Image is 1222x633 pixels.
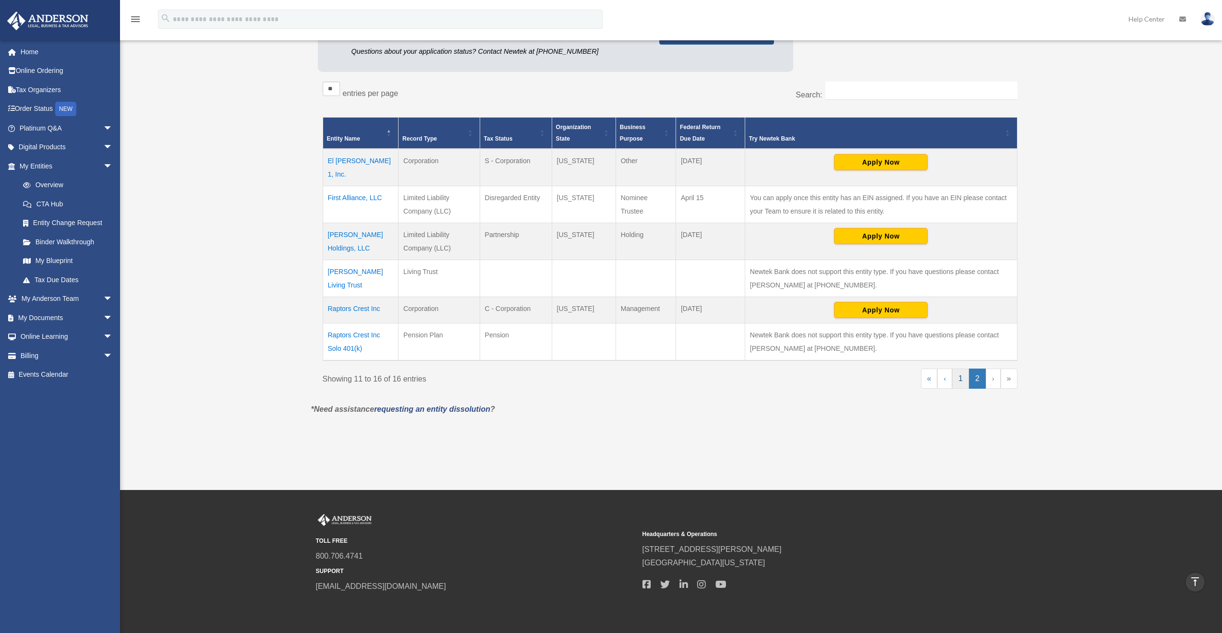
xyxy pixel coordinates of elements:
span: Organization State [556,124,591,142]
span: arrow_drop_down [103,346,122,366]
div: Showing 11 to 16 of 16 entries [323,369,663,386]
label: entries per page [343,89,399,97]
span: Tax Status [484,135,513,142]
td: [US_STATE] [552,223,616,260]
td: Limited Liability Company (LLC) [399,186,480,223]
td: April 15 [676,186,745,223]
a: Previous [937,369,952,389]
a: Binder Walkthrough [13,232,122,251]
td: Pension [480,323,552,360]
th: Federal Return Due Date: Activate to sort [676,117,745,149]
img: Anderson Advisors Platinum Portal [4,12,91,30]
td: Corporation [399,297,480,323]
small: TOLL FREE [316,536,636,546]
td: First Alliance, LLC [323,186,399,223]
a: Order StatusNEW [7,99,127,119]
td: Raptors Crest Inc Solo 401(k) [323,323,399,360]
td: Limited Liability Company (LLC) [399,223,480,260]
p: Questions about your application status? Contact Newtek at [PHONE_NUMBER] [351,46,645,58]
td: Other [616,149,676,186]
a: My Blueprint [13,251,122,271]
td: Holding [616,223,676,260]
a: My Documentsarrow_drop_down [7,308,127,327]
a: First [921,369,938,389]
td: Disregarded Entity [480,186,552,223]
th: Business Purpose: Activate to sort [616,117,676,149]
button: Apply Now [834,154,928,170]
td: Corporation [399,149,480,186]
a: Last [1001,369,1017,389]
a: My Anderson Teamarrow_drop_down [7,289,127,309]
a: CTA Hub [13,194,122,214]
span: arrow_drop_down [103,138,122,157]
td: [PERSON_NAME] Holdings, LLC [323,223,399,260]
a: Online Ordering [7,61,127,81]
th: Tax Status: Activate to sort [480,117,552,149]
th: Entity Name: Activate to invert sorting [323,117,399,149]
button: Apply Now [834,228,928,244]
td: [PERSON_NAME] Living Trust [323,260,399,297]
a: 2 [969,369,986,389]
button: Apply Now [834,302,928,318]
span: Try Newtek Bank [749,133,1003,144]
a: menu [130,17,141,25]
span: arrow_drop_down [103,119,122,138]
a: [STREET_ADDRESS][PERSON_NAME] [642,545,782,553]
td: Living Trust [399,260,480,297]
a: 800.706.4741 [316,552,363,560]
td: Pension Plan [399,323,480,360]
td: Newtek Bank does not support this entity type. If you have questions please contact [PERSON_NAME]... [745,260,1017,297]
td: [DATE] [676,223,745,260]
a: Events Calendar [7,365,127,384]
td: Newtek Bank does not support this entity type. If you have questions please contact [PERSON_NAME]... [745,323,1017,360]
span: Federal Return Due Date [680,124,721,142]
td: Management [616,297,676,323]
span: arrow_drop_down [103,308,122,328]
img: User Pic [1200,12,1215,26]
a: Billingarrow_drop_down [7,346,127,365]
span: Entity Name [327,135,360,142]
a: Tax Due Dates [13,270,122,289]
a: [GEOGRAPHIC_DATA][US_STATE] [642,559,765,567]
a: My Entitiesarrow_drop_down [7,156,122,176]
th: Record Type: Activate to sort [399,117,480,149]
label: Search: [796,91,822,99]
td: You can apply once this entity has an EIN assigned. If you have an EIN please contact your Team t... [745,186,1017,223]
i: search [160,13,171,24]
a: Home [7,42,127,61]
a: Platinum Q&Aarrow_drop_down [7,119,127,138]
a: [EMAIL_ADDRESS][DOMAIN_NAME] [316,582,446,590]
span: arrow_drop_down [103,327,122,347]
td: S - Corporation [480,149,552,186]
a: Online Learningarrow_drop_down [7,327,127,346]
td: [US_STATE] [552,297,616,323]
a: requesting an entity dissolution [374,405,490,413]
td: Nominee Trustee [616,186,676,223]
td: El [PERSON_NAME] 1, Inc. [323,149,399,186]
em: *Need assistance ? [311,405,495,413]
td: [DATE] [676,297,745,323]
a: 1 [952,369,969,389]
td: [DATE] [676,149,745,186]
span: arrow_drop_down [103,156,122,176]
td: [US_STATE] [552,186,616,223]
small: Headquarters & Operations [642,529,962,539]
div: NEW [55,102,76,116]
small: SUPPORT [316,566,636,576]
td: [US_STATE] [552,149,616,186]
i: menu [130,13,141,25]
th: Organization State: Activate to sort [552,117,616,149]
td: C - Corporation [480,297,552,323]
th: Try Newtek Bank : Activate to sort [745,117,1017,149]
td: Partnership [480,223,552,260]
a: vertical_align_top [1185,572,1205,592]
a: Tax Organizers [7,80,127,99]
span: Record Type [402,135,437,142]
a: Overview [13,176,118,195]
td: Raptors Crest Inc [323,297,399,323]
a: Entity Change Request [13,214,122,233]
span: arrow_drop_down [103,289,122,309]
img: Anderson Advisors Platinum Portal [316,514,374,526]
i: vertical_align_top [1189,576,1201,587]
a: Next [986,369,1001,389]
